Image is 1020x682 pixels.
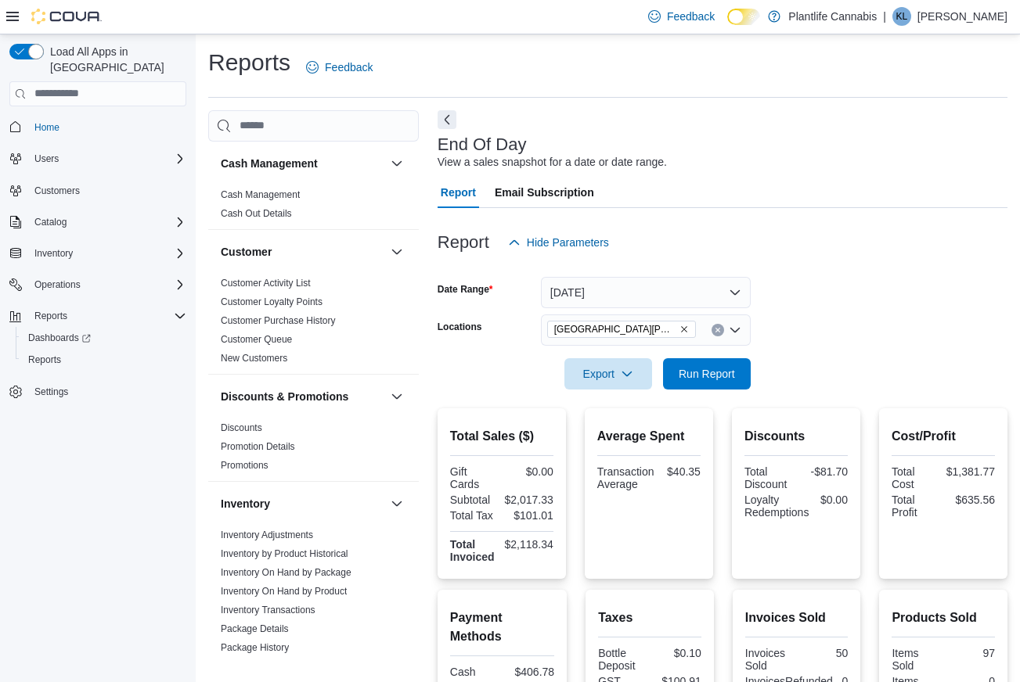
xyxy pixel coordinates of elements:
p: Plantlife Cannabis [788,7,877,26]
h3: Report [438,233,489,252]
span: KL [896,7,908,26]
span: Feedback [325,59,373,75]
a: Inventory Transactions [221,605,315,616]
span: Reports [28,307,186,325]
span: Catalog [28,213,186,232]
div: Total Profit [892,494,940,519]
span: Customers [28,181,186,200]
label: Date Range [438,283,493,296]
span: Settings [34,386,68,398]
button: Reports [3,305,193,327]
div: $635.56 [946,494,995,506]
p: | [883,7,886,26]
button: Cash Management [221,156,384,171]
a: Feedback [642,1,721,32]
a: Customer Loyalty Points [221,296,323,307]
div: View a sales snapshot for a date or date range. [438,154,667,170]
span: Home [34,121,59,134]
h3: Customer [221,244,272,260]
h3: Inventory [221,496,270,511]
a: Customer Queue [221,334,292,345]
span: Customer Activity List [221,277,311,289]
span: Inventory Adjustments [221,529,313,541]
a: Home [28,118,66,137]
div: $1,381.77 [946,465,995,478]
span: Dashboards [22,328,186,347]
span: Discounts [221,422,262,434]
span: Customer Purchase History [221,314,336,327]
div: Transaction Average [597,465,654,490]
div: Subtotal [450,494,499,506]
span: Export [574,358,643,389]
button: Discounts & Promotions [387,387,406,406]
div: $40.35 [660,465,700,478]
a: Settings [28,382,74,401]
div: Total Cost [892,465,940,490]
span: Users [34,153,59,165]
label: Locations [438,321,482,333]
span: Package History [221,641,289,654]
span: Inventory Transactions [221,604,315,616]
div: $406.78 [505,666,554,678]
input: Dark Mode [727,9,760,25]
a: Discounts [221,422,262,433]
div: $2,118.34 [505,538,553,551]
span: Customer Loyalty Points [221,296,323,308]
button: Customer [221,244,384,260]
a: Inventory Adjustments [221,529,313,540]
button: Cash Management [387,154,406,173]
span: Customers [34,185,80,197]
h2: Cost/Profit [892,427,995,446]
strong: Total Invoiced [450,538,495,563]
div: Cash Management [208,185,419,229]
div: Cash [450,666,499,678]
button: Users [3,148,193,170]
button: Discounts & Promotions [221,389,384,404]
a: Feedback [300,52,379,83]
h3: Discounts & Promotions [221,389,348,404]
div: Invoices Sold [745,647,794,672]
span: Settings [28,382,186,401]
button: Run Report [663,358,751,389]
span: Cash Out Details [221,207,292,220]
span: Inventory [34,247,73,260]
a: Dashboards [16,327,193,349]
span: Catalog [34,216,67,228]
button: Reports [16,349,193,371]
a: Promotions [221,460,269,471]
h2: Average Spent [597,427,701,446]
h2: Discounts [744,427,848,446]
h2: Total Sales ($) [450,427,553,446]
h3: End Of Day [438,135,527,154]
button: Next [438,110,456,129]
span: Feedback [667,9,715,24]
span: Run Report [679,366,735,382]
button: [DATE] [541,277,751,308]
div: Bottle Deposit [598,647,647,672]
div: -$81.70 [799,465,848,478]
button: Inventory [221,496,384,511]
button: Hide Parameters [502,227,615,258]
button: Users [28,149,65,168]
button: Inventory [3,242,193,264]
span: Promotions [221,459,269,472]
h1: Reports [208,47,290,78]
h2: Products Sold [892,608,995,627]
span: Reports [28,354,61,366]
div: 97 [946,647,995,659]
a: Customer Activity List [221,278,311,289]
button: Settings [3,380,193,403]
button: Export [564,358,652,389]
span: Inventory On Hand by Package [221,566,351,579]
span: Promotion Details [221,440,295,453]
div: Kaitlyn Lee [892,7,911,26]
span: Fort McMurray - Stoney Creek [547,321,696,338]
h2: Invoices Sold [745,608,849,627]
button: Reports [28,307,74,325]
a: Inventory by Product Historical [221,548,348,559]
span: [GEOGRAPHIC_DATA][PERSON_NAME][GEOGRAPHIC_DATA] [554,321,676,337]
nav: Complex example [9,109,186,444]
button: Remove Fort McMurray - Stoney Creek from selection in this group [679,325,689,334]
span: Cash Management [221,188,300,201]
div: Total Discount [744,465,793,490]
